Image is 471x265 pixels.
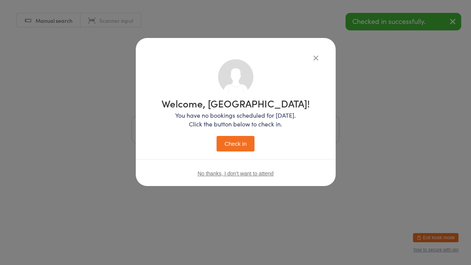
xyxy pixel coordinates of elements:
p: You have no bookings scheduled for [DATE]. Click the button below to check in. [162,111,310,128]
h1: Welcome, [GEOGRAPHIC_DATA]! [162,98,310,108]
button: Check in [217,136,254,151]
img: no_photo.png [218,59,253,95]
button: No thanks, I don't want to attend [198,170,273,177]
